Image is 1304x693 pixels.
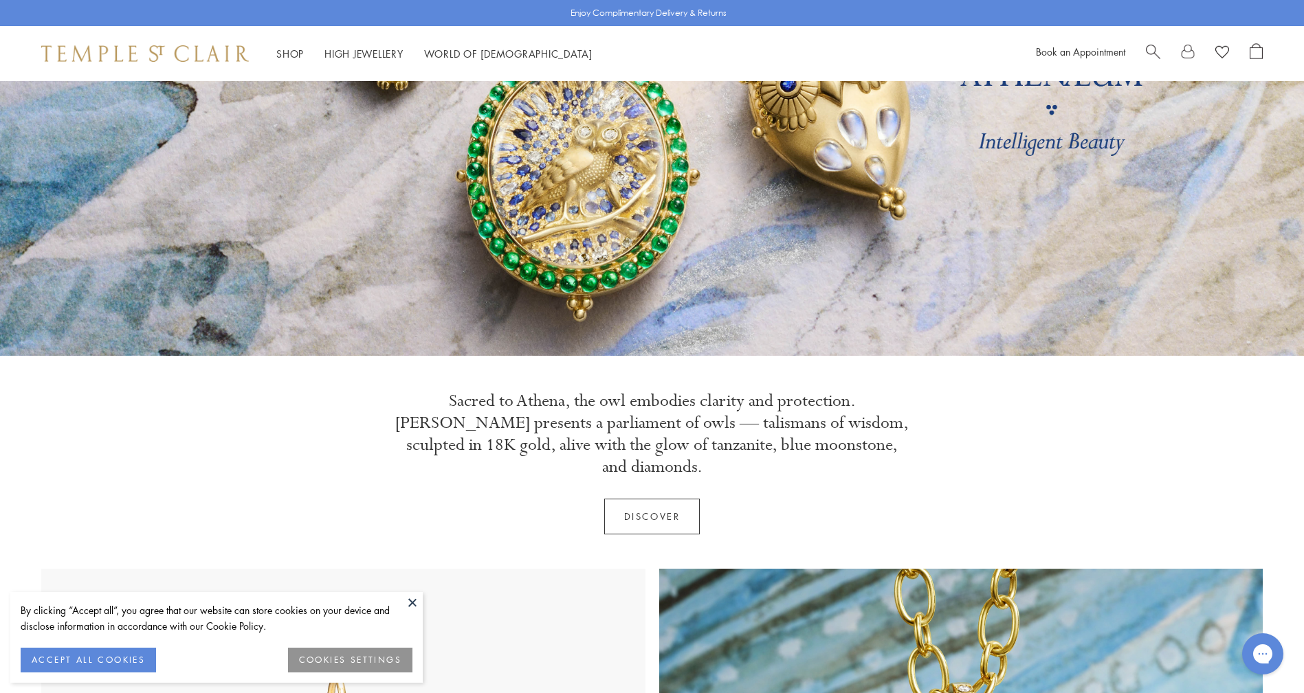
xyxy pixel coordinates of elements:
iframe: Gorgias live chat messenger [1235,628,1290,679]
button: COOKIES SETTINGS [288,648,412,672]
a: Search [1146,43,1160,64]
a: ShopShop [276,47,304,60]
img: Temple St. Clair [41,45,249,62]
p: Enjoy Complimentary Delivery & Returns [571,6,727,20]
a: High JewelleryHigh Jewellery [324,47,404,60]
p: Sacred to Athena, the owl embodies clarity and protection. [PERSON_NAME] presents a parliament of... [395,390,910,478]
a: Open Shopping Bag [1250,43,1263,64]
a: Book an Appointment [1036,45,1125,58]
a: Discover [604,499,700,534]
nav: Main navigation [276,45,593,63]
a: World of [DEMOGRAPHIC_DATA]World of [DEMOGRAPHIC_DATA] [424,47,593,60]
div: By clicking “Accept all”, you agree that our website can store cookies on your device and disclos... [21,602,412,634]
a: View Wishlist [1215,43,1229,64]
button: ACCEPT ALL COOKIES [21,648,156,672]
